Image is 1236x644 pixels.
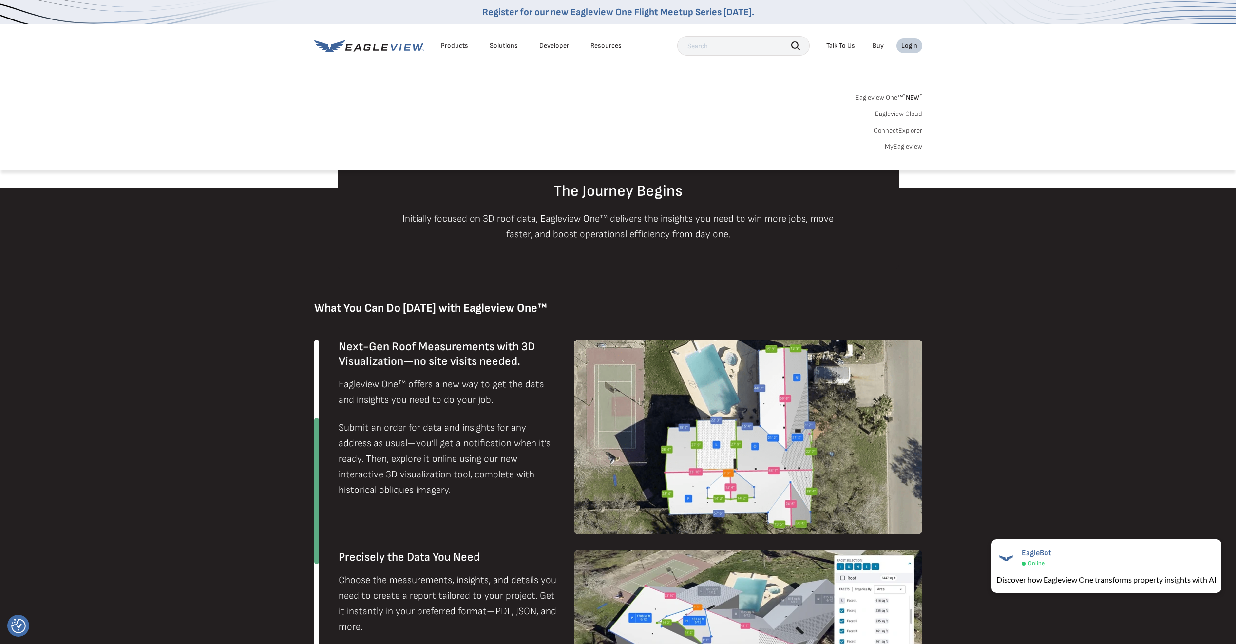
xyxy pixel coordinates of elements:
[885,142,922,151] a: MyEagleview
[11,619,26,633] img: Revisit consent button
[339,377,558,408] p: Eagleview One™ offers a new way to get the data and insights you need to do your job.
[996,574,1217,586] div: Discover how Eagleview One transforms property insights with AI
[490,41,518,50] div: Solutions
[539,41,569,50] a: Developer
[338,184,899,199] h2: The Journey Begins
[441,41,468,50] div: Products
[996,549,1016,568] img: EagleBot
[873,41,884,50] a: Buy
[339,340,558,369] h4: Next-Gen Roof Measurements with 3D Visualization—no site visits needed.
[903,94,922,102] span: NEW
[874,126,922,135] a: ConnectExplorer
[314,301,922,316] h3: What You Can Do [DATE] with Eagleview One™
[590,41,622,50] div: Resources
[875,110,922,118] a: Eagleview Cloud
[1022,549,1051,558] span: EagleBot
[901,41,917,50] div: Login
[826,41,855,50] div: Talk To Us
[339,420,558,498] p: Submit an order for data and insights for any address as usual—you’ll get a notification when it’...
[677,36,810,56] input: Search
[482,6,754,18] a: Register for our new Eagleview One Flight Meetup Series [DATE].
[11,619,26,633] button: Consent Preferences
[1028,560,1045,567] span: Online
[339,550,558,565] h4: Precisely the Data You Need
[856,91,922,102] a: Eagleview One™*NEW*
[392,211,844,242] p: Initially focused on 3D roof data, Eagleview One™ delivers the insights you need to win more jobs...
[339,572,558,635] p: Choose the measurements, insights, and details you need to create a report tailored to your proje...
